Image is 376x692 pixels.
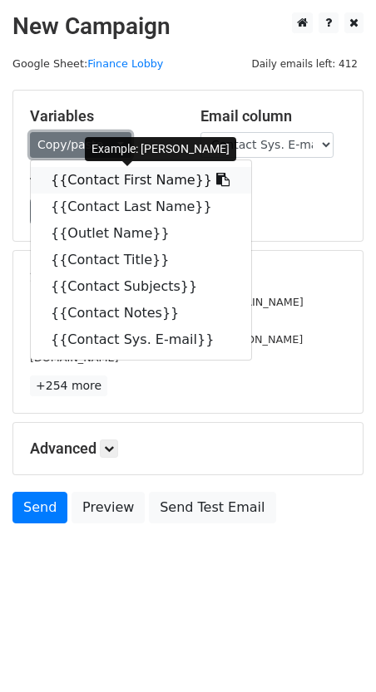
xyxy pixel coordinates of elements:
span: Daily emails left: 412 [245,55,364,73]
a: {{Contact Notes}} [31,300,251,326]
iframe: Chat Widget [293,612,376,692]
div: Example: [PERSON_NAME] [85,137,236,161]
a: {{Contact Subjects}} [31,273,251,300]
small: Google Sheet: [12,57,163,70]
small: [PERSON_NAME][EMAIL_ADDRESS][DOMAIN_NAME] [30,296,304,308]
h5: Email column [200,107,346,125]
a: Send [12,492,67,523]
a: Finance Lobby [87,57,163,70]
h2: New Campaign [12,12,364,41]
a: Preview [72,492,145,523]
a: {{Contact Sys. E-mail}} [31,326,251,353]
a: Copy/paste... [30,132,131,158]
a: Daily emails left: 412 [245,57,364,70]
a: +254 more [30,375,107,396]
a: {{Contact First Name}} [31,167,251,194]
a: Send Test Email [149,492,275,523]
h5: Advanced [30,439,346,458]
a: {{Outlet Name}} [31,220,251,247]
h5: Variables [30,107,176,125]
a: {{Contact Last Name}} [31,194,251,220]
a: {{Contact Title}} [31,247,251,273]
